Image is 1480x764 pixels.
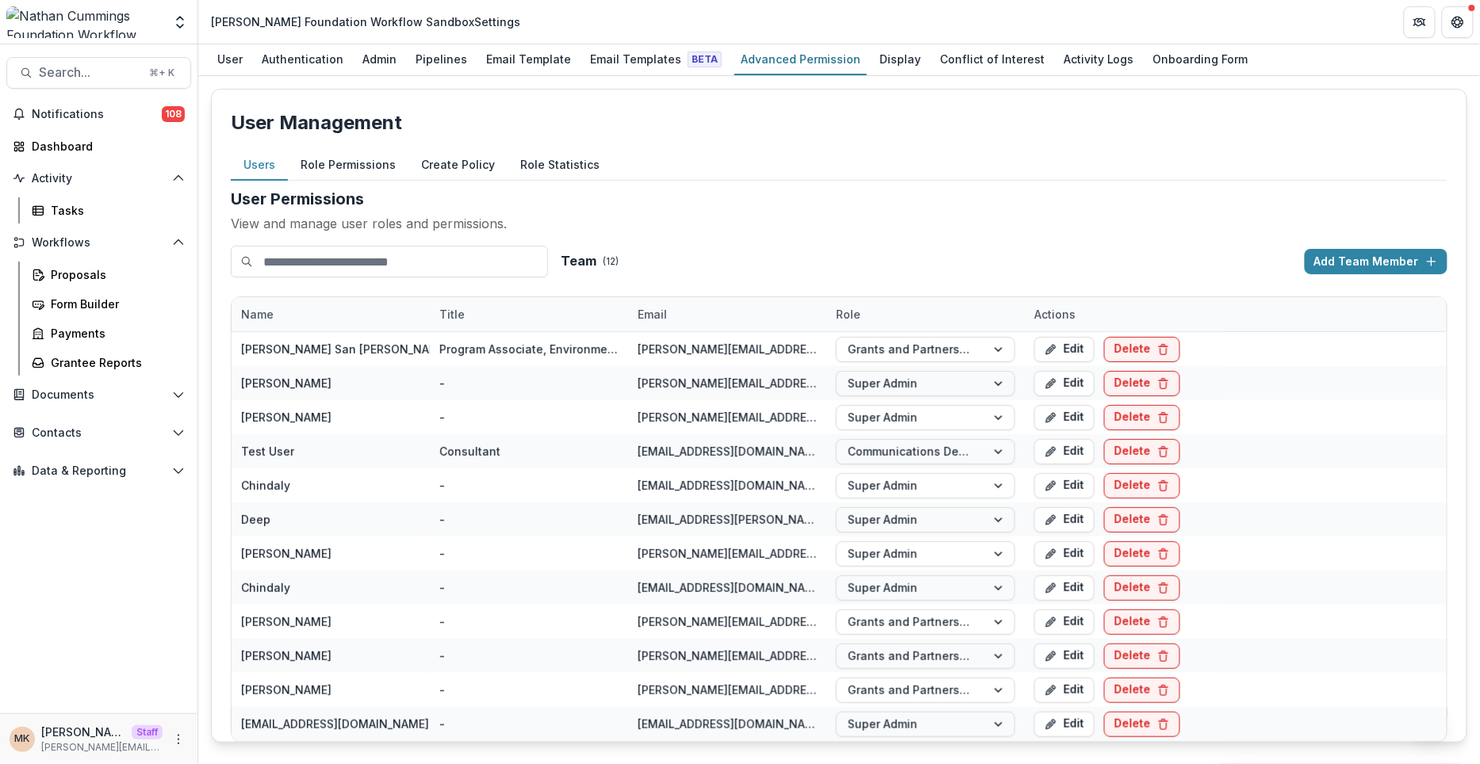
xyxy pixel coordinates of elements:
div: ⌘ + K [146,64,178,82]
div: Title [430,306,474,323]
button: Create Policy [408,150,508,181]
div: [PERSON_NAME][EMAIL_ADDRESS][PERSON_NAME][DOMAIN_NAME] [638,682,817,698]
div: Actions [1025,297,1223,331]
div: Email Templates [584,48,728,71]
button: Edit [1034,678,1095,703]
button: Edit [1034,337,1095,362]
button: Edit [1034,473,1095,499]
div: - [439,409,445,426]
button: Delete [1104,644,1180,669]
div: Chindaly [241,477,290,494]
a: Tasks [25,197,191,223]
div: [PERSON_NAME] [241,409,332,426]
a: User [211,44,249,75]
div: Dashboard [32,138,178,155]
button: Edit [1034,371,1095,396]
span: Workflows [32,236,166,250]
a: Authentication [255,44,350,75]
button: Delete [1104,337,1180,362]
button: Delete [1104,541,1180,567]
div: [PERSON_NAME][EMAIL_ADDRESS][PERSON_NAME][DOMAIN_NAME] [638,545,817,562]
button: Delete [1104,439,1180,464]
p: [PERSON_NAME] [41,724,125,740]
button: Open Documents [6,382,191,407]
span: Activity [32,172,166,185]
div: - [439,716,445,732]
a: Activity Logs [1057,44,1141,75]
div: Title [430,297,628,331]
button: Get Help [1442,6,1474,38]
span: 108 [162,106,185,122]
a: Payments [25,320,191,346]
div: [PERSON_NAME][EMAIL_ADDRESS][DOMAIN_NAME] [638,409,817,426]
button: Open Data & Reporting [6,458,191,483]
button: Edit [1034,609,1095,635]
div: [PERSON_NAME][EMAIL_ADDRESS][PERSON_NAME][DOMAIN_NAME] [638,647,817,664]
button: More [169,730,188,749]
div: User [211,48,249,71]
button: Delete [1104,405,1180,430]
div: - [439,647,445,664]
p: ( 12 ) [603,254,619,269]
div: [PERSON_NAME][EMAIL_ADDRESS][DOMAIN_NAME] [638,375,817,392]
div: Email Template [480,48,577,71]
div: [EMAIL_ADDRESS][PERSON_NAME][DOMAIN_NAME] [638,511,817,528]
div: Pipelines [409,48,474,71]
a: Conflict of Interest [934,44,1051,75]
div: Email [628,297,826,331]
img: Nathan Cummings Foundation Workflow Sandbox logo [6,6,163,38]
div: [PERSON_NAME] [241,647,332,664]
button: Edit [1034,541,1095,567]
span: Search... [39,65,140,80]
a: Email Templates Beta [584,44,728,75]
div: Onboarding Form [1147,48,1255,71]
div: Test User [241,443,294,460]
button: Edit [1034,644,1095,669]
button: Delete [1104,507,1180,533]
div: Deep [241,511,270,528]
button: Delete [1104,575,1180,601]
div: Advanced Permission [734,48,867,71]
button: Open entity switcher [169,6,191,38]
div: - [439,477,445,494]
div: Name [232,306,283,323]
div: Role [826,306,870,323]
div: Conflict of Interest [934,48,1051,71]
div: Role [826,297,1025,331]
p: View and manage user roles and permissions. [231,214,1447,233]
div: [PERSON_NAME] Foundation Workflow Sandbox Settings [211,13,520,30]
div: [PERSON_NAME][EMAIL_ADDRESS][PERSON_NAME][DOMAIN_NAME] [638,341,817,357]
div: Authentication [255,48,350,71]
div: [EMAIL_ADDRESS][DOMAIN_NAME] [638,443,817,460]
h2: User Permissions [231,187,1447,211]
div: - [439,682,445,698]
button: Open Activity [6,166,191,191]
div: Maya Kuppermann [15,734,30,744]
div: - [439,375,445,392]
div: Actions [1025,306,1085,323]
div: Activity Logs [1057,48,1141,71]
button: Add Team Member [1305,249,1447,274]
div: Display [873,48,927,71]
a: Display [873,44,927,75]
div: [PERSON_NAME] [241,375,332,392]
div: - [439,511,445,528]
div: Chindaly [241,579,290,596]
div: Email [628,306,677,323]
button: Edit [1034,405,1095,430]
p: User Management [231,109,1447,137]
div: Admin [356,48,403,71]
a: Email Template [480,44,577,75]
div: Proposals [51,266,178,283]
div: - [439,545,445,562]
div: [PERSON_NAME] [241,545,332,562]
nav: breadcrumb [205,10,527,33]
div: [EMAIL_ADDRESS][DOMAIN_NAME] [638,477,817,494]
button: Partners [1404,6,1436,38]
div: [PERSON_NAME] San [PERSON_NAME] [241,341,450,357]
span: Data & Reporting [32,464,166,478]
button: Open Contacts [6,420,191,445]
span: Documents [32,388,166,402]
